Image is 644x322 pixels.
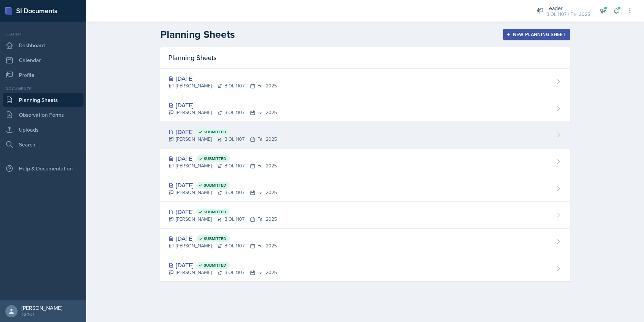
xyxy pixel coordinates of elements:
h2: Planning Sheets [160,28,235,41]
span: Submitted [204,129,226,135]
a: Profile [3,68,84,82]
a: [DATE] [PERSON_NAME]BIOL 1107Fall 2025 [160,95,570,122]
a: Observation Forms [3,108,84,122]
div: Planning Sheets [160,47,570,69]
div: [PERSON_NAME] BIOL 1107 Fall 2025 [168,242,277,249]
div: Leader [3,31,84,37]
div: [PERSON_NAME] BIOL 1107 Fall 2025 [168,269,277,276]
div: [PERSON_NAME] BIOL 1107 Fall 2025 [168,189,277,196]
div: GCSU [22,311,62,318]
div: [DATE] [168,207,277,216]
div: [PERSON_NAME] BIOL 1107 Fall 2025 [168,216,277,223]
div: [DATE] [168,181,277,190]
div: [PERSON_NAME] BIOL 1107 Fall 2025 [168,136,277,143]
div: [PERSON_NAME] BIOL 1107 Fall 2025 [168,82,277,89]
a: Dashboard [3,38,84,52]
a: [DATE] Submitted [PERSON_NAME]BIOL 1107Fall 2025 [160,149,570,175]
span: Submitted [204,156,226,161]
a: [DATE] Submitted [PERSON_NAME]BIOL 1107Fall 2025 [160,255,570,281]
a: Search [3,138,84,151]
a: Uploads [3,123,84,136]
div: Documents [3,86,84,92]
div: BIOL 1107 / Fall 2025 [546,11,590,18]
a: [DATE] Submitted [PERSON_NAME]BIOL 1107Fall 2025 [160,175,570,202]
span: Submitted [204,183,226,188]
div: [PERSON_NAME] BIOL 1107 Fall 2025 [168,162,277,169]
a: [DATE] [PERSON_NAME]BIOL 1107Fall 2025 [160,69,570,95]
div: [DATE] [168,234,277,243]
div: Leader [546,4,590,12]
a: [DATE] Submitted [PERSON_NAME]BIOL 1107Fall 2025 [160,229,570,255]
div: [PERSON_NAME] [22,304,62,311]
span: Submitted [204,209,226,215]
a: [DATE] Submitted [PERSON_NAME]BIOL 1107Fall 2025 [160,122,570,149]
span: Submitted [204,236,226,241]
a: [DATE] Submitted [PERSON_NAME]BIOL 1107Fall 2025 [160,202,570,229]
div: [DATE] [168,101,277,110]
div: [DATE] [168,74,277,83]
div: Help & Documentation [3,162,84,175]
div: [PERSON_NAME] BIOL 1107 Fall 2025 [168,109,277,116]
button: New Planning Sheet [503,29,570,40]
a: Calendar [3,53,84,67]
div: [DATE] [168,127,277,136]
div: New Planning Sheet [508,32,566,37]
div: [DATE] [168,154,277,163]
span: Submitted [204,263,226,268]
div: [DATE] [168,261,277,270]
a: Planning Sheets [3,93,84,107]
